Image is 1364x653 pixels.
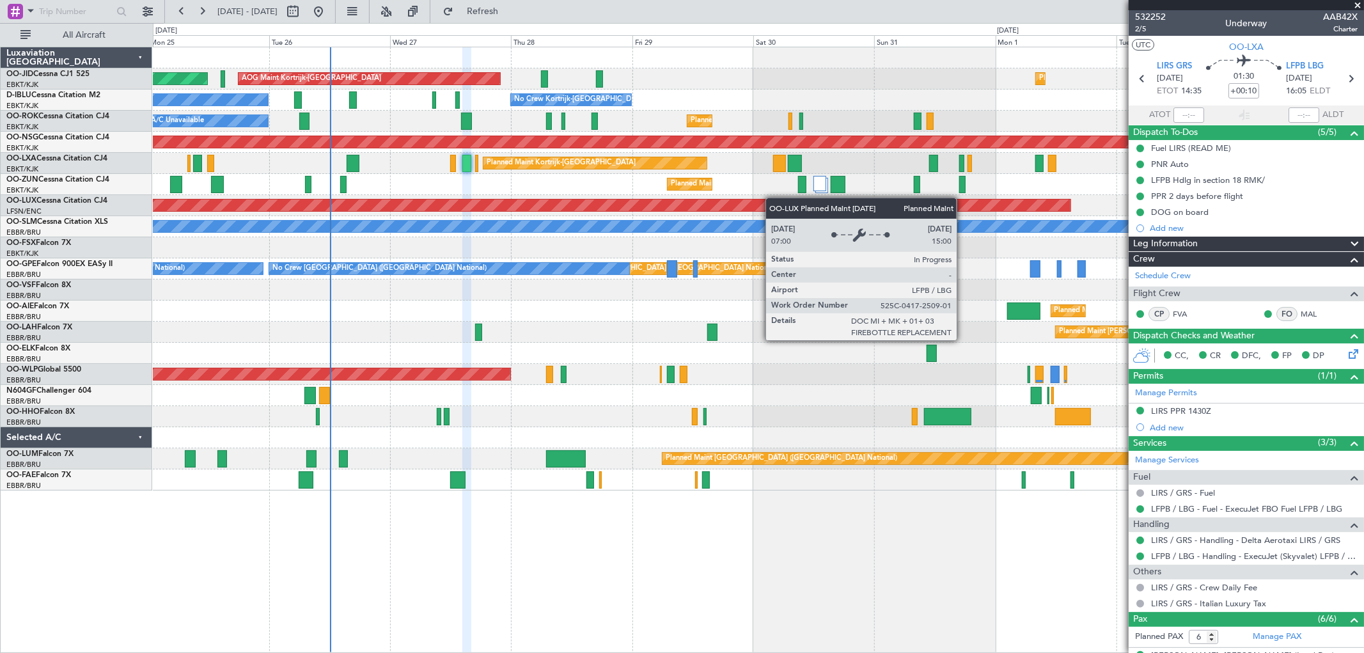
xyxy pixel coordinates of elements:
[6,324,37,331] span: OO-LAH
[1133,287,1180,301] span: Flight Crew
[1313,350,1324,363] span: DP
[6,218,37,226] span: OO-SLM
[691,111,840,130] div: Planned Maint Kortrijk-[GEOGRAPHIC_DATA]
[1318,369,1337,382] span: (1/1)
[1173,308,1202,320] a: FVA
[217,6,278,17] span: [DATE] - [DATE]
[511,35,632,47] div: Thu 28
[1286,85,1306,98] span: 16:05
[487,153,636,173] div: Planned Maint Kortrijk-[GEOGRAPHIC_DATA]
[6,281,71,289] a: OO-VSFFalcon 8X
[155,26,177,36] div: [DATE]
[6,155,107,162] a: OO-LXACessna Citation CJ4
[6,70,90,78] a: OO-JIDCessna CJ1 525
[1286,72,1312,85] span: [DATE]
[6,239,71,247] a: OO-FSXFalcon 7X
[1242,350,1261,363] span: DFC,
[1318,436,1337,449] span: (3/3)
[1173,107,1204,123] input: --:--
[1301,308,1329,320] a: MAL
[1133,252,1155,267] span: Crew
[1117,35,1237,47] div: Tue 2
[1133,237,1198,251] span: Leg Information
[1151,582,1257,593] a: LIRS / GRS - Crew Daily Fee
[1135,631,1183,643] label: Planned PAX
[6,260,113,268] a: OO-GPEFalcon 900EX EASy II
[33,31,135,40] span: All Aircraft
[1286,60,1324,73] span: LFPB LBG
[6,101,38,111] a: EBKT/KJK
[6,207,42,216] a: LFSN/ENC
[514,90,646,109] div: No Crew Kortrijk-[GEOGRAPHIC_DATA]
[6,366,38,374] span: OO-WLP
[1054,301,1256,320] div: Planned Maint [GEOGRAPHIC_DATA] ([GEOGRAPHIC_DATA])
[1157,60,1192,73] span: LIRS GRS
[1132,39,1154,51] button: UTC
[6,450,74,458] a: OO-LUMFalcon 7X
[6,176,38,184] span: OO-ZUN
[6,408,40,416] span: OO-HHO
[456,7,510,16] span: Refresh
[1133,436,1166,451] span: Services
[1276,307,1297,321] div: FO
[996,35,1117,47] div: Mon 1
[6,324,72,331] a: OO-LAHFalcon 7X
[1151,551,1358,562] a: LFPB / LBG - Handling - ExecuJet (Skyvalet) LFPB / LBG
[1234,70,1254,83] span: 01:30
[1149,109,1170,122] span: ATOT
[242,69,381,88] div: AOG Maint Kortrijk-[GEOGRAPHIC_DATA]
[632,35,753,47] div: Fri 29
[6,312,41,322] a: EBBR/BRU
[6,91,31,99] span: D-IBLU
[390,35,511,47] div: Wed 27
[6,134,38,141] span: OO-NSG
[1323,24,1358,35] span: Charter
[1151,405,1211,416] div: LIRS PPR 1430Z
[6,397,41,406] a: EBBR/BRU
[1318,125,1337,139] span: (5/5)
[6,197,107,205] a: OO-LUXCessna Citation CJ4
[437,1,513,22] button: Refresh
[6,155,36,162] span: OO-LXA
[6,345,70,352] a: OO-ELKFalcon 8X
[6,460,41,469] a: EBBR/BRU
[1151,175,1265,185] div: LFPB Hdlg in section 18 RMK/
[1282,350,1292,363] span: FP
[6,176,109,184] a: OO-ZUNCessna Citation CJ4
[1322,109,1344,122] span: ALDT
[6,303,69,310] a: OO-AIEFalcon 7X
[6,471,36,479] span: OO-FAE
[1135,387,1197,400] a: Manage Permits
[6,143,38,153] a: EBKT/KJK
[6,70,33,78] span: OO-JID
[6,408,75,416] a: OO-HHOFalcon 8X
[1150,223,1358,233] div: Add new
[1135,24,1166,35] span: 2/5
[1157,72,1183,85] span: [DATE]
[6,239,36,247] span: OO-FSX
[1133,612,1147,627] span: Pax
[666,449,897,468] div: Planned Maint [GEOGRAPHIC_DATA] ([GEOGRAPHIC_DATA] National)
[6,113,109,120] a: OO-ROKCessna Citation CJ4
[6,260,36,268] span: OO-GPE
[14,25,139,45] button: All Aircraft
[6,197,36,205] span: OO-LUX
[1175,350,1189,363] span: CC,
[272,259,487,278] div: No Crew [GEOGRAPHIC_DATA] ([GEOGRAPHIC_DATA] National)
[6,249,38,258] a: EBKT/KJK
[1151,191,1243,201] div: PPR 2 days before flight
[6,185,38,195] a: EBKT/KJK
[1181,85,1202,98] span: 14:35
[6,450,38,458] span: OO-LUM
[6,333,41,343] a: EBBR/BRU
[6,228,41,237] a: EBBR/BRU
[1151,598,1266,609] a: LIRS / GRS - Italian Luxury Tax
[1226,17,1267,31] div: Underway
[6,303,34,310] span: OO-AIE
[148,35,269,47] div: Mon 25
[6,387,36,395] span: N604GF
[6,387,91,395] a: N604GFChallenger 604
[1151,207,1209,217] div: DOG on board
[6,291,41,301] a: EBBR/BRU
[1135,454,1199,467] a: Manage Services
